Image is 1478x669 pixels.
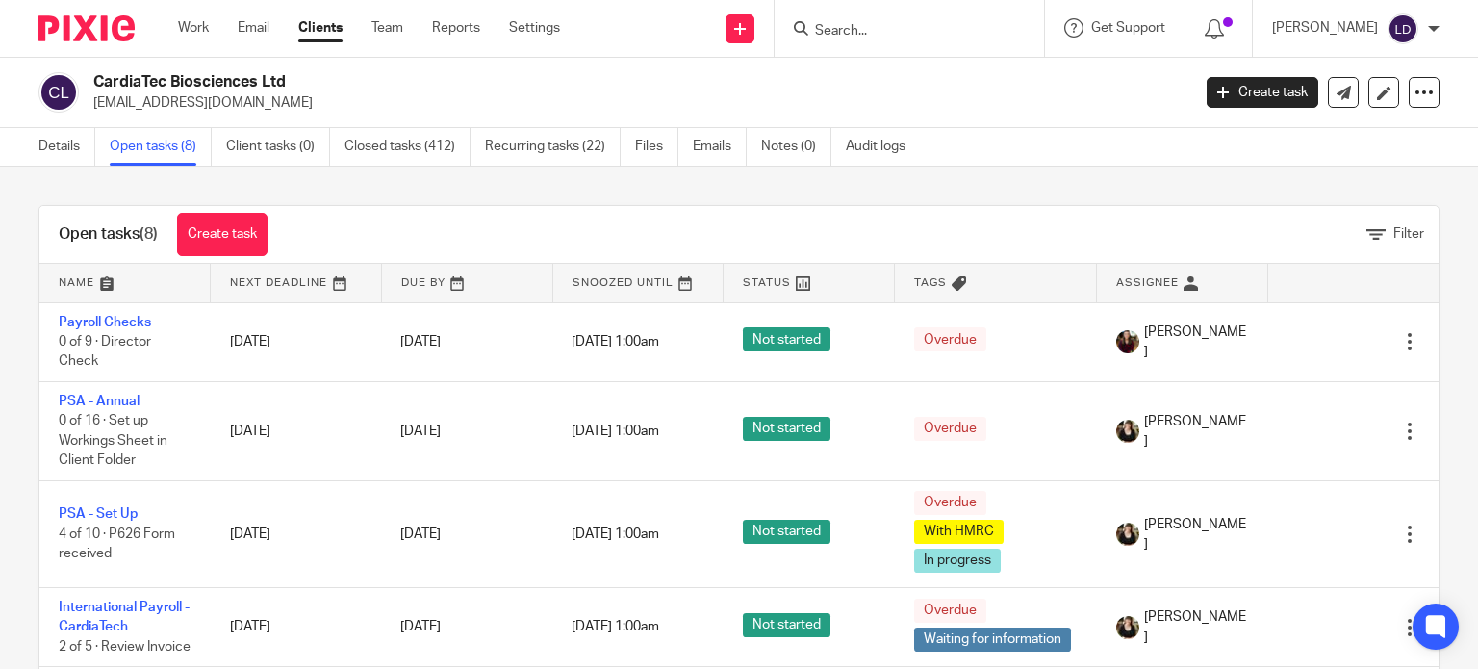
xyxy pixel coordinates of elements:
[400,621,441,634] span: [DATE]
[400,335,441,348] span: [DATE]
[1144,515,1249,554] span: [PERSON_NAME]
[813,23,986,40] input: Search
[914,327,986,351] span: Overdue
[1091,21,1165,35] span: Get Support
[572,621,659,634] span: [DATE] 1:00am
[344,128,471,166] a: Closed tasks (412)
[371,18,403,38] a: Team
[1144,607,1249,647] span: [PERSON_NAME]
[59,527,175,561] span: 4 of 10 · P626 Form received
[59,415,167,468] span: 0 of 16 · Set up Workings Sheet in Client Folder
[743,520,830,544] span: Not started
[1116,330,1139,353] img: MaxAcc_Sep21_ElliDeanPhoto_030.jpg
[1393,227,1424,241] span: Filter
[59,395,140,408] a: PSA - Annual
[572,425,659,438] span: [DATE] 1:00am
[1116,616,1139,639] img: Helen%20Campbell.jpeg
[914,417,986,441] span: Overdue
[59,601,190,633] a: International Payroll - CardiaTech
[743,417,830,441] span: Not started
[59,335,151,369] span: 0 of 9 · Director Check
[59,507,138,521] a: PSA - Set Up
[914,491,986,515] span: Overdue
[140,226,158,242] span: (8)
[211,481,382,588] td: [DATE]
[914,628,1071,652] span: Waiting for information
[211,588,382,667] td: [DATE]
[211,381,382,480] td: [DATE]
[93,72,961,92] h2: CardiaTec Biosciences Ltd
[298,18,343,38] a: Clients
[59,224,158,244] h1: Open tasks
[1144,412,1249,451] span: [PERSON_NAME]
[400,527,441,541] span: [DATE]
[211,302,382,381] td: [DATE]
[226,128,330,166] a: Client tasks (0)
[846,128,920,166] a: Audit logs
[693,128,747,166] a: Emails
[743,327,830,351] span: Not started
[400,425,441,438] span: [DATE]
[38,128,95,166] a: Details
[432,18,480,38] a: Reports
[572,527,659,541] span: [DATE] 1:00am
[761,128,831,166] a: Notes (0)
[93,93,1178,113] p: [EMAIL_ADDRESS][DOMAIN_NAME]
[1144,322,1249,362] span: [PERSON_NAME]
[38,15,135,41] img: Pixie
[1272,18,1378,38] p: [PERSON_NAME]
[59,640,191,654] span: 2 of 5 · Review Invoice
[177,213,268,256] a: Create task
[743,277,791,288] span: Status
[743,613,830,637] span: Not started
[110,128,212,166] a: Open tasks (8)
[914,549,1001,573] span: In progress
[1116,523,1139,546] img: Helen%20Campbell.jpeg
[914,599,986,623] span: Overdue
[485,128,621,166] a: Recurring tasks (22)
[1116,420,1139,443] img: Helen%20Campbell.jpeg
[573,277,674,288] span: Snoozed Until
[178,18,209,38] a: Work
[914,277,947,288] span: Tags
[1388,13,1418,44] img: svg%3E
[509,18,560,38] a: Settings
[238,18,269,38] a: Email
[914,520,1004,544] span: With HMRC
[635,128,678,166] a: Files
[38,72,79,113] img: svg%3E
[1207,77,1318,108] a: Create task
[59,316,151,329] a: Payroll Checks
[572,335,659,348] span: [DATE] 1:00am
